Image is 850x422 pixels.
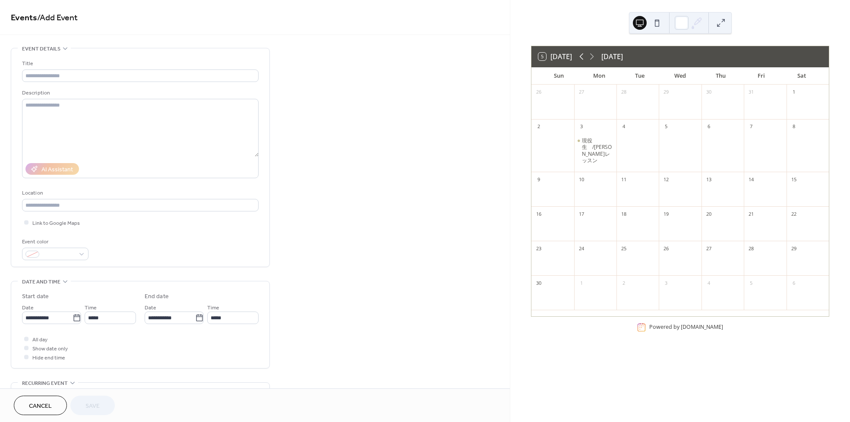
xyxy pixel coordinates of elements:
div: 29 [789,244,799,253]
div: 29 [661,88,671,97]
div: 3 [661,278,671,288]
div: Description [22,88,257,98]
div: 20 [704,209,714,219]
div: 21 [746,209,756,219]
span: Date and time [22,277,60,287]
div: 現役生 /[PERSON_NAME]レッスン [582,137,613,164]
div: 19 [661,209,671,219]
div: Mon [579,67,619,85]
div: 13 [704,175,714,184]
div: 4 [619,122,629,132]
div: 15 [789,175,799,184]
div: Event color [22,237,87,246]
div: [DATE] [601,51,623,62]
div: 16 [534,209,543,219]
a: [DOMAIN_NAME] [681,324,723,331]
div: Title [22,59,257,68]
div: End date [145,292,169,301]
div: 22 [789,209,799,219]
div: 1 [577,278,586,288]
div: 26 [534,88,543,97]
div: 14 [746,175,756,184]
div: 23 [534,244,543,253]
div: Fri [741,67,781,85]
div: 30 [704,88,714,97]
div: Wed [660,67,701,85]
div: 17 [577,209,586,219]
div: 2 [534,122,543,132]
button: Cancel [14,396,67,415]
div: Location [22,189,257,198]
div: 9 [534,175,543,184]
div: 11 [619,175,629,184]
div: 4 [704,278,714,288]
div: Tue [619,67,660,85]
span: Time [85,303,97,312]
div: Powered by [649,324,723,331]
div: 5 [661,122,671,132]
a: Events [11,9,37,26]
div: 8 [789,122,799,132]
div: 7 [746,122,756,132]
div: 6 [789,278,799,288]
span: Link to Google Maps [32,219,80,228]
span: Recurring event [22,379,68,388]
div: 5 [746,278,756,288]
div: 25 [619,244,629,253]
div: Sat [781,67,822,85]
div: 3 [577,122,586,132]
div: 6 [704,122,714,132]
div: 1 [789,88,799,97]
div: 現役生 /酒井さんレッスン [574,137,616,164]
div: 24 [577,244,586,253]
span: All day [32,335,47,344]
div: Sun [538,67,579,85]
div: 30 [534,278,543,288]
span: Time [207,303,219,312]
div: 2 [619,278,629,288]
span: Hide end time [32,353,65,362]
div: 28 [746,244,756,253]
div: 12 [661,175,671,184]
div: Start date [22,292,49,301]
span: Cancel [29,402,52,411]
div: Thu [701,67,741,85]
button: 5[DATE] [535,50,575,63]
span: Event details [22,44,60,54]
span: / Add Event [37,9,78,26]
span: Date [22,303,34,312]
div: 27 [577,88,586,97]
div: 26 [661,244,671,253]
span: Show date only [32,344,68,353]
div: 31 [746,88,756,97]
div: 27 [704,244,714,253]
div: 18 [619,209,629,219]
span: Date [145,303,156,312]
div: 10 [577,175,586,184]
div: 28 [619,88,629,97]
